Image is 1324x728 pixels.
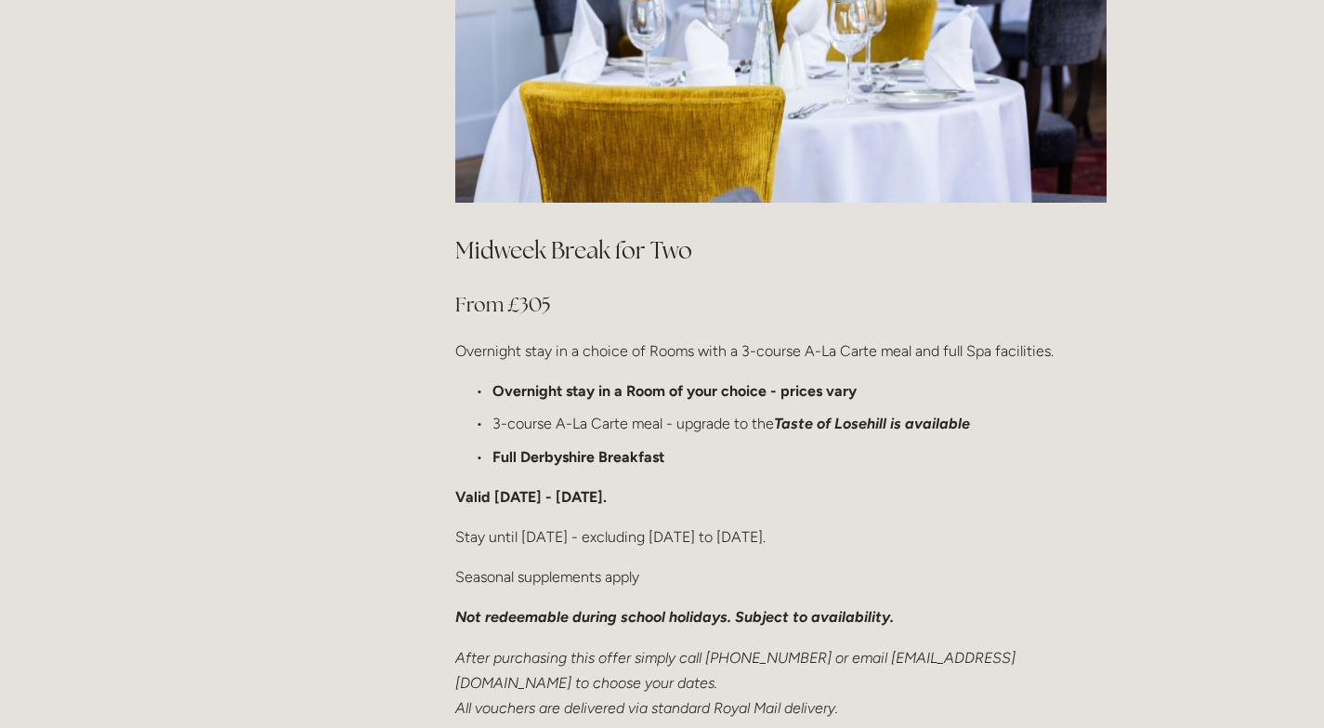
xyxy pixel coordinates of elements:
p: 3-course A-La Carte meal - upgrade to the [492,411,1107,436]
strong: Full Derbyshire Breakfast [492,448,664,466]
p: Seasonal supplements apply [455,564,1107,589]
em: Not redeemable during school holidays. Subject to availability. [455,608,894,626]
strong: Overnight stay in a Room of your choice - prices vary [492,382,857,400]
em: Taste of Losehill is available [774,415,970,432]
p: Overnight stay in a choice of Rooms with a 3-course A-La Carte meal and full Spa facilities. [455,338,1107,364]
h3: From £305 [455,286,1107,324]
h2: Midweek Break for Two [455,234,1107,267]
em: After purchasing this offer simply call [PHONE_NUMBER] or email [EMAIL_ADDRESS][DOMAIN_NAME] to c... [455,649,1016,717]
p: Stay until [DATE] - excluding [DATE] to [DATE]. [455,524,1107,549]
strong: Valid [DATE] - [DATE]. [455,488,607,506]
